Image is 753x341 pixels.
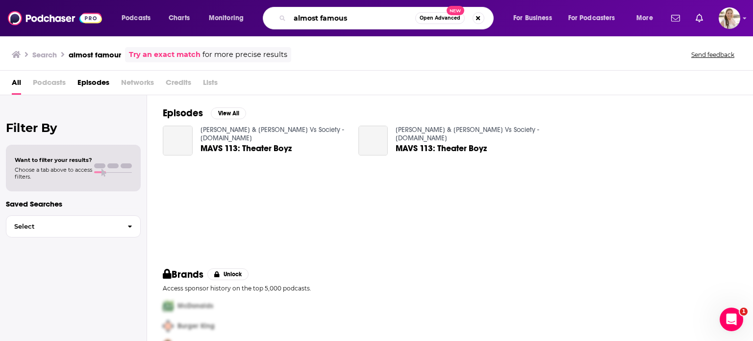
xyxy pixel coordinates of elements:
[12,75,21,95] a: All
[562,10,629,26] button: open menu
[129,49,201,60] a: Try an exact match
[740,308,748,315] span: 1
[506,10,564,26] button: open menu
[447,6,464,15] span: New
[159,316,177,336] img: Second Pro Logo
[692,10,707,26] a: Show notifications dropdown
[290,10,415,26] input: Search podcasts, credits, & more...
[688,51,737,59] button: Send feedback
[121,75,154,95] span: Networks
[420,16,460,21] span: Open Advanced
[163,285,737,292] p: Access sponsor history on the top 5,000 podcasts.
[211,107,246,119] button: View All
[202,49,287,60] span: for more precise results
[163,107,203,119] h2: Episodes
[415,12,465,24] button: Open AdvancedNew
[201,144,292,153] a: MAVS 113: Theater Boyz
[719,7,740,29] img: User Profile
[201,126,344,142] a: Matt & Andrew Vs Society - thesaucelounge.com
[636,11,653,25] span: More
[629,10,665,26] button: open menu
[272,7,503,29] div: Search podcasts, credits, & more...
[32,50,57,59] h3: Search
[719,7,740,29] span: Logged in as acquavie
[568,11,615,25] span: For Podcasters
[77,75,109,95] a: Episodes
[163,126,193,156] a: MAVS 113: Theater Boyz
[6,223,120,230] span: Select
[6,121,141,135] h2: Filter By
[15,157,92,163] span: Want to filter your results?
[358,126,388,156] a: MAVS 113: Theater Boyz
[177,322,215,330] span: Burger King
[69,50,121,59] h3: almost famour
[163,107,246,119] a: EpisodesView All
[162,10,196,26] a: Charts
[159,296,177,316] img: First Pro Logo
[209,11,244,25] span: Monitoring
[8,9,102,27] img: Podchaser - Follow, Share and Rate Podcasts
[719,7,740,29] button: Show profile menu
[163,268,203,281] h2: Brands
[396,144,487,153] a: MAVS 113: Theater Boyz
[122,11,151,25] span: Podcasts
[169,11,190,25] span: Charts
[33,75,66,95] span: Podcasts
[6,199,141,209] p: Saved Searches
[202,10,256,26] button: open menu
[177,302,213,310] span: McDonalds
[15,166,92,180] span: Choose a tab above to access filters.
[667,10,684,26] a: Show notifications dropdown
[203,75,218,95] span: Lists
[207,268,249,280] button: Unlock
[166,75,191,95] span: Credits
[720,308,743,331] iframe: Intercom live chat
[115,10,163,26] button: open menu
[396,126,539,142] a: Matt & Andrew Vs Society - thesaucelounge.com
[6,215,141,237] button: Select
[513,11,552,25] span: For Business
